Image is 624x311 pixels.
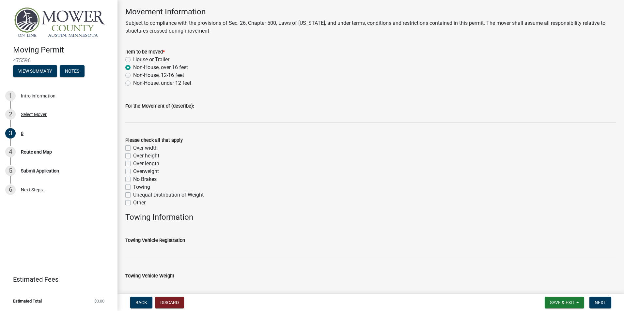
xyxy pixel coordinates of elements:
[125,104,194,109] label: For the Movement of (describe):
[21,112,47,117] div: Select Mover
[125,274,174,278] label: Towing Vehicle Weight
[545,297,584,308] button: Save & Exit
[133,64,188,71] label: Non-House, over 16 feet
[125,7,616,17] h4: Movement Information
[5,147,16,157] div: 4
[133,191,204,199] label: Unequal Distribution of Weight
[133,144,158,152] label: Over width
[5,166,16,176] div: 5
[550,300,575,305] span: Save & Exit
[133,152,159,160] label: Over height
[13,65,57,77] button: View Summary
[589,297,611,308] button: Next
[13,57,104,64] span: 475596
[5,273,107,286] a: Estimated Fees
[133,183,150,191] label: Towing
[155,297,184,308] button: Discard
[5,91,16,101] div: 1
[60,65,85,77] button: Notes
[133,160,159,168] label: Over length
[135,300,147,305] span: Back
[133,56,169,64] label: House or Trailer
[133,168,159,175] label: Overweight
[13,299,42,303] span: Estimated Total
[133,199,146,207] label: Other
[595,300,606,305] span: Next
[94,299,104,303] span: $0.00
[13,45,112,55] h4: Moving Permit
[130,297,152,308] button: Back
[60,69,85,74] wm-modal-confirm: Notes
[21,169,59,173] div: Submit Application
[13,7,107,38] img: Mower County, Minnesota
[13,69,57,74] wm-modal-confirm: Summary
[133,71,184,79] label: Non-House, 12-16 feet
[5,128,16,139] div: 3
[125,50,165,54] label: Item to be moved
[125,138,183,143] label: Please check all that apply
[125,19,616,35] p: Subject to compliance with the provisions of Sec. 26, Chapter 500, Laws of [US_STATE], and under ...
[125,213,616,222] h4: Towing Information
[133,175,157,183] label: No Brakes
[21,94,55,98] div: Intro information
[5,185,16,195] div: 6
[21,150,52,154] div: Route and Map
[133,79,191,87] label: Non-House, under 12 feet
[125,238,185,243] label: Towing Vehicle Registration
[5,109,16,120] div: 2
[21,131,23,136] div: 0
